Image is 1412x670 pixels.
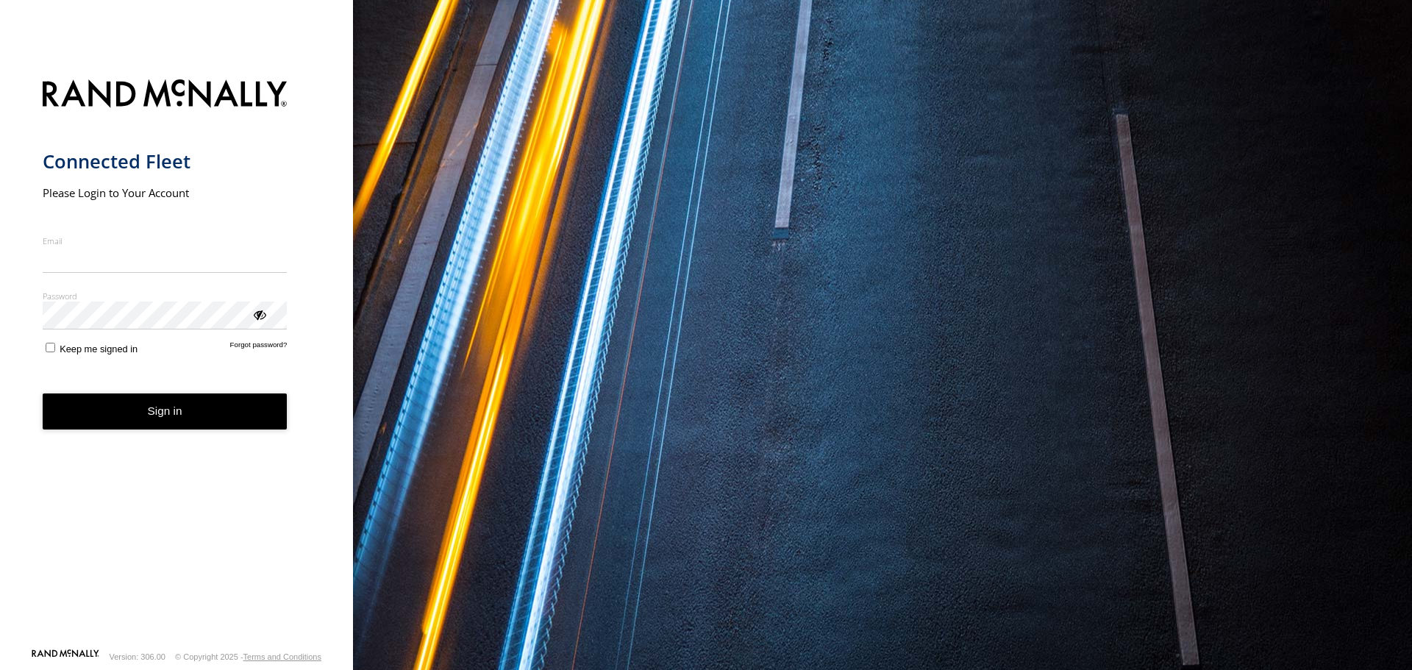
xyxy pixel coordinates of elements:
a: Visit our Website [32,649,99,664]
div: © Copyright 2025 - [175,652,321,661]
div: Version: 306.00 [110,652,165,661]
a: Forgot password? [230,341,288,354]
h1: Connected Fleet [43,149,288,174]
h2: Please Login to Your Account [43,185,288,200]
div: ViewPassword [252,307,266,321]
span: Keep me signed in [60,343,138,354]
img: Rand McNally [43,76,288,114]
button: Sign in [43,393,288,430]
input: Keep me signed in [46,343,55,352]
form: main [43,71,311,648]
a: Terms and Conditions [243,652,321,661]
label: Email [43,235,288,246]
label: Password [43,291,288,302]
